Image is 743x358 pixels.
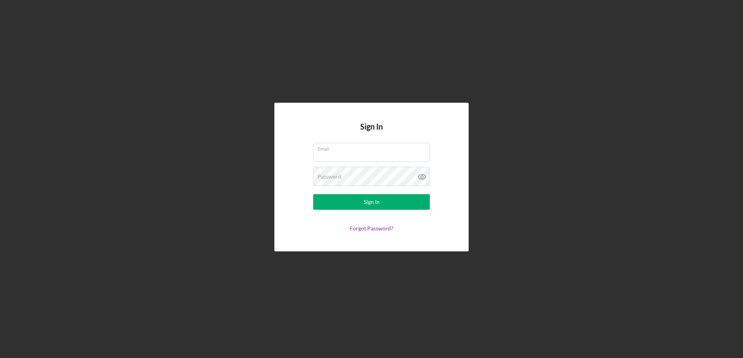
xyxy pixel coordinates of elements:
label: Password [317,174,341,180]
h4: Sign In [360,122,383,143]
button: Sign In [313,194,430,210]
div: Sign In [364,194,380,210]
label: Email [317,143,429,152]
a: Forgot Password? [350,225,393,232]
